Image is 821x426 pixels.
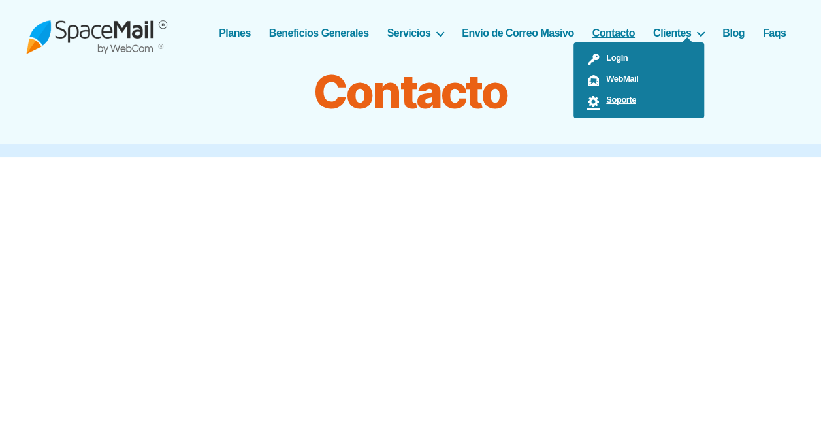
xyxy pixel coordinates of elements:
[600,74,638,84] span: WebMail
[722,27,745,39] a: Blog
[653,27,704,39] a: Clientes
[763,27,786,39] a: Faqs
[387,27,444,39] a: Servicios
[600,95,636,105] span: Soporte
[592,27,634,39] a: Contacto
[462,27,573,39] a: Envío de Correo Masivo
[573,70,704,91] a: WebMail
[573,49,704,70] a: Login
[219,27,251,39] a: Planes
[573,91,704,112] a: Soporte
[269,27,369,39] a: Beneficios Generales
[600,53,628,63] span: Login
[26,12,167,54] img: Spacemail
[84,66,737,118] h1: Contacto
[226,27,795,39] nav: Horizontal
